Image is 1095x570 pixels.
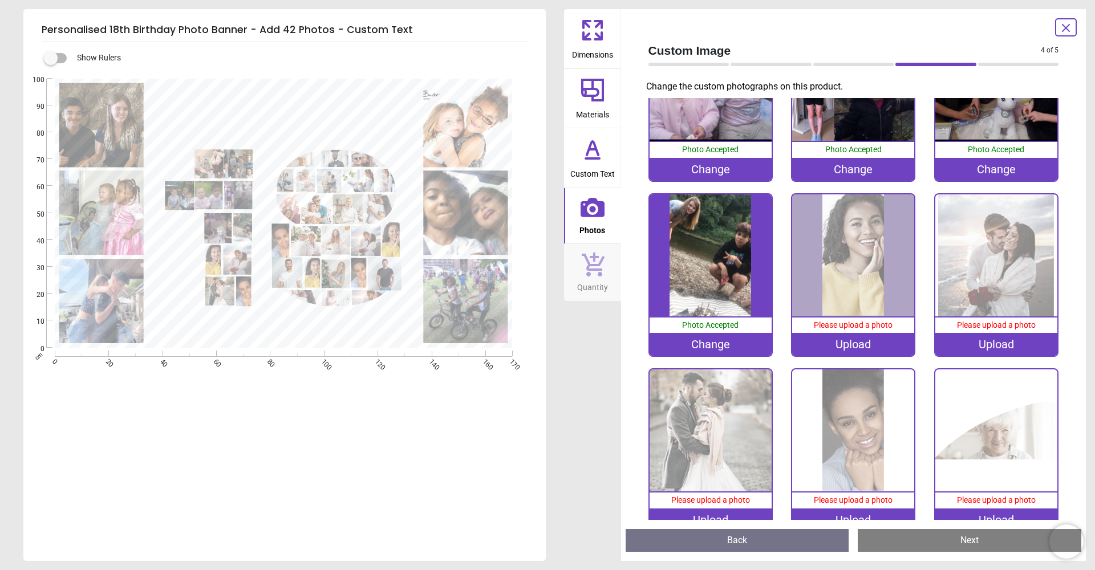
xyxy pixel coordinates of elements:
[372,357,380,365] span: 120
[564,9,621,68] button: Dimensions
[265,357,272,365] span: 80
[1049,524,1084,559] iframe: Brevo live chat
[650,333,772,356] div: Change
[103,357,111,365] span: 20
[23,129,44,139] span: 80
[42,18,528,42] h5: Personalised 18th Birthday Photo Banner - Add 42 Photos - Custom Text
[480,357,488,365] span: 160
[682,145,739,154] span: Photo Accepted
[564,69,621,128] button: Materials
[968,145,1024,154] span: Photo Accepted
[650,158,772,181] div: Change
[648,42,1041,59] span: Custom Image
[23,290,44,300] span: 20
[23,102,44,112] span: 90
[23,263,44,273] span: 30
[579,219,605,237] span: Photos
[570,163,615,180] span: Custom Text
[427,357,434,365] span: 140
[814,320,893,329] span: Please upload a photo
[858,529,1081,552] button: Next
[646,80,1068,93] p: Change the custom photographs on this product.
[23,75,44,85] span: 100
[792,508,914,531] div: Upload
[564,188,621,244] button: Photos
[825,145,882,154] span: Photo Accepted
[572,44,613,61] span: Dimensions
[682,320,739,329] span: Photo Accepted
[650,508,772,531] div: Upload
[319,357,326,365] span: 100
[576,104,609,121] span: Materials
[564,244,621,301] button: Quantity
[23,344,44,354] span: 0
[23,182,44,192] span: 60
[957,495,1036,504] span: Please upload a photo
[671,495,750,504] span: Please upload a photo
[935,508,1057,531] div: Upload
[935,158,1057,181] div: Change
[211,357,218,365] span: 60
[957,320,1036,329] span: Please upload a photo
[23,156,44,165] span: 70
[814,495,893,504] span: Please upload a photo
[50,357,57,365] span: 0
[792,158,914,181] div: Change
[507,357,514,365] span: 170
[23,210,44,219] span: 50
[23,237,44,246] span: 40
[577,276,608,294] span: Quantity
[51,51,546,65] div: Show Rulers
[33,351,43,361] span: cm
[626,529,849,552] button: Back
[792,333,914,356] div: Upload
[23,317,44,327] span: 10
[935,333,1057,356] div: Upload
[1041,46,1058,55] span: 4 of 5
[157,357,165,365] span: 40
[564,128,621,188] button: Custom Text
